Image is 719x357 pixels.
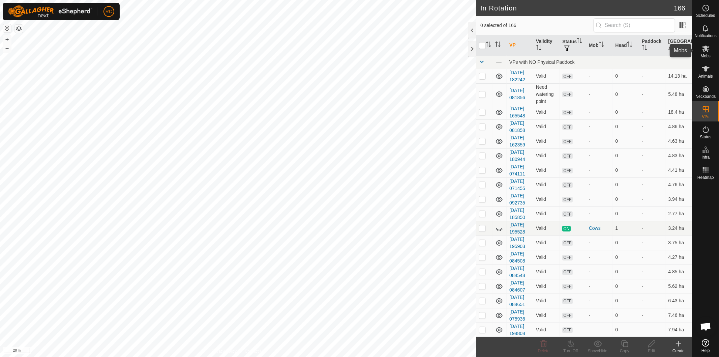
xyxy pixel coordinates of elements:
[509,208,525,220] a: [DATE] 185850
[533,308,560,323] td: Valid
[106,8,112,15] span: RC
[562,240,572,246] span: OFF
[612,221,639,236] td: 1
[589,167,610,174] div: -
[533,134,560,148] td: Valid
[536,46,541,51] p-sorticon: Activate to sort
[562,255,572,260] span: OFF
[562,284,572,290] span: OFF
[509,135,525,147] a: [DATE] 162359
[612,134,639,148] td: 0
[665,134,692,148] td: 4.63 ha
[612,105,639,119] td: 0
[509,237,525,249] a: [DATE] 195903
[589,312,610,319] div: -
[589,109,610,116] div: -
[612,119,639,134] td: 0
[577,39,582,44] p-sorticon: Activate to sort
[533,265,560,279] td: Valid
[557,348,584,354] div: Turn Off
[612,207,639,221] td: 0
[700,135,711,139] span: Status
[533,35,560,56] th: Validity
[509,59,689,65] div: VPs with NO Physical Paddock
[665,207,692,221] td: 2.77 ha
[589,225,610,232] div: Cows
[562,298,572,304] span: OFF
[533,279,560,294] td: Valid
[695,94,716,99] span: Neckbands
[612,177,639,192] td: 0
[562,91,572,97] span: OFF
[665,177,692,192] td: 4.76 ha
[665,323,692,337] td: 7.94 ha
[562,226,570,231] span: ON
[665,236,692,250] td: 3.75 ha
[589,91,610,98] div: -
[665,192,692,207] td: 3.94 ha
[589,268,610,275] div: -
[639,221,666,236] td: -
[665,308,692,323] td: 7.46 ha
[639,323,666,337] td: -
[679,46,684,51] p-sorticon: Activate to sort
[612,279,639,294] td: 0
[702,115,709,119] span: VPs
[639,250,666,265] td: -
[674,3,685,13] span: 166
[639,265,666,279] td: -
[612,323,639,337] td: 0
[589,283,610,290] div: -
[701,54,711,58] span: Mobs
[639,279,666,294] td: -
[639,236,666,250] td: -
[509,70,525,82] a: [DATE] 182242
[533,323,560,337] td: Valid
[665,83,692,105] td: 5.48 ha
[509,193,525,205] a: [DATE] 092735
[562,327,572,333] span: OFF
[589,210,610,217] div: -
[612,148,639,163] td: 0
[480,4,674,12] h2: In Rotation
[639,134,666,148] td: -
[665,35,692,56] th: [GEOGRAPHIC_DATA] Area
[594,18,675,32] input: Search (S)
[589,138,610,145] div: -
[639,177,666,192] td: -
[533,105,560,119] td: Valid
[533,119,560,134] td: Valid
[639,308,666,323] td: -
[599,43,604,48] p-sorticon: Activate to sort
[584,348,611,354] div: Show/Hide
[495,43,501,48] p-sorticon: Activate to sort
[533,177,560,192] td: Valid
[665,105,692,119] td: 18.4 ha
[639,35,666,56] th: Paddock
[507,35,533,56] th: VP
[589,196,610,203] div: -
[665,294,692,308] td: 6.43 ha
[509,266,525,278] a: [DATE] 084548
[695,34,717,38] span: Notifications
[538,349,550,353] span: Delete
[589,254,610,261] div: -
[562,153,572,159] span: OFF
[696,13,715,18] span: Schedules
[639,119,666,134] td: -
[480,22,594,29] span: 0 selected of 166
[642,46,647,51] p-sorticon: Activate to sort
[509,178,525,191] a: [DATE] 071455
[533,250,560,265] td: Valid
[562,124,572,130] span: OFF
[665,148,692,163] td: 4.83 ha
[612,250,639,265] td: 0
[533,294,560,308] td: Valid
[509,88,525,100] a: [DATE] 081856
[533,236,560,250] td: Valid
[15,25,23,33] button: Map Layers
[509,280,525,293] a: [DATE] 084607
[612,163,639,177] td: 0
[3,24,11,32] button: Reset Map
[627,43,632,48] p-sorticon: Activate to sort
